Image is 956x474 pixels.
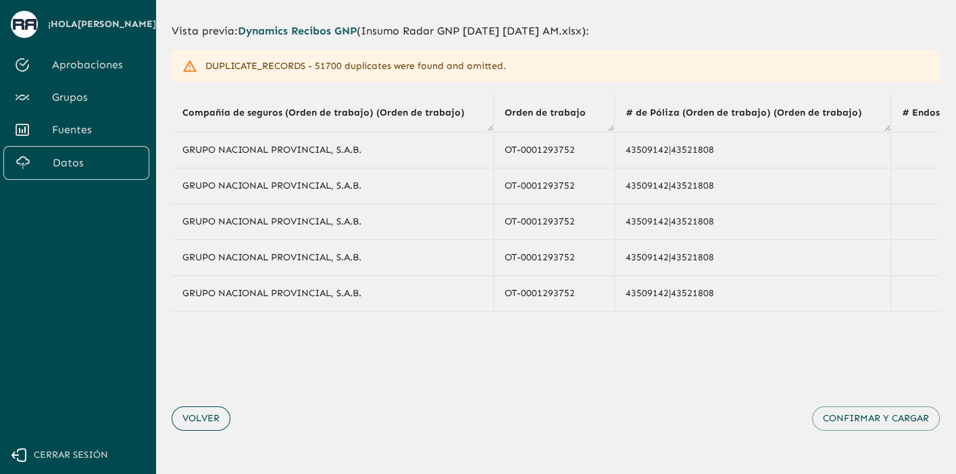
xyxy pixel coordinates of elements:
[182,251,482,264] div: GRUPO NACIONAL PROVINCIAL, S.A.B.
[3,49,149,81] a: Aprobaciones
[505,215,603,229] div: OT-0001293752
[34,447,108,464] span: Cerrar sesión
[626,251,880,264] div: 43509142|43521808
[505,287,603,300] div: OT-0001293752
[172,23,940,39] p: Vista previa : ( Insumo Radar GNP [DATE] [DATE] AM.xlsx ):
[205,54,506,78] div: DUPLICATE_RECORDS - 51700 duplicates were found and omitted.
[52,89,139,105] span: Grupos
[3,146,149,180] a: Datos
[53,155,138,171] span: Datos
[626,179,880,193] div: 43509142|43521808
[48,16,159,33] span: ¡Hola [PERSON_NAME] !
[52,57,139,73] span: Aprobaciones
[626,215,880,229] div: 43509142|43521808
[182,287,482,300] div: GRUPO NACIONAL PROVINCIAL, S.A.B.
[182,143,482,157] div: GRUPO NACIONAL PROVINCIAL, S.A.B.
[812,406,940,431] button: Confirmar y cargar
[3,81,149,114] a: Grupos
[52,122,139,138] span: Fuentes
[505,179,603,193] div: OT-0001293752
[3,114,149,146] a: Fuentes
[182,179,482,193] div: GRUPO NACIONAL PROVINCIAL, S.A.B.
[626,143,880,157] div: 43509142|43521808
[172,406,230,431] button: Volver
[505,143,603,157] div: OT-0001293752
[182,215,482,229] div: GRUPO NACIONAL PROVINCIAL, S.A.B.
[13,19,36,29] img: avatar
[238,24,357,37] strong: Dynamics Recibos GNP
[626,287,880,300] div: 43509142|43521808
[505,251,603,264] div: OT-0001293752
